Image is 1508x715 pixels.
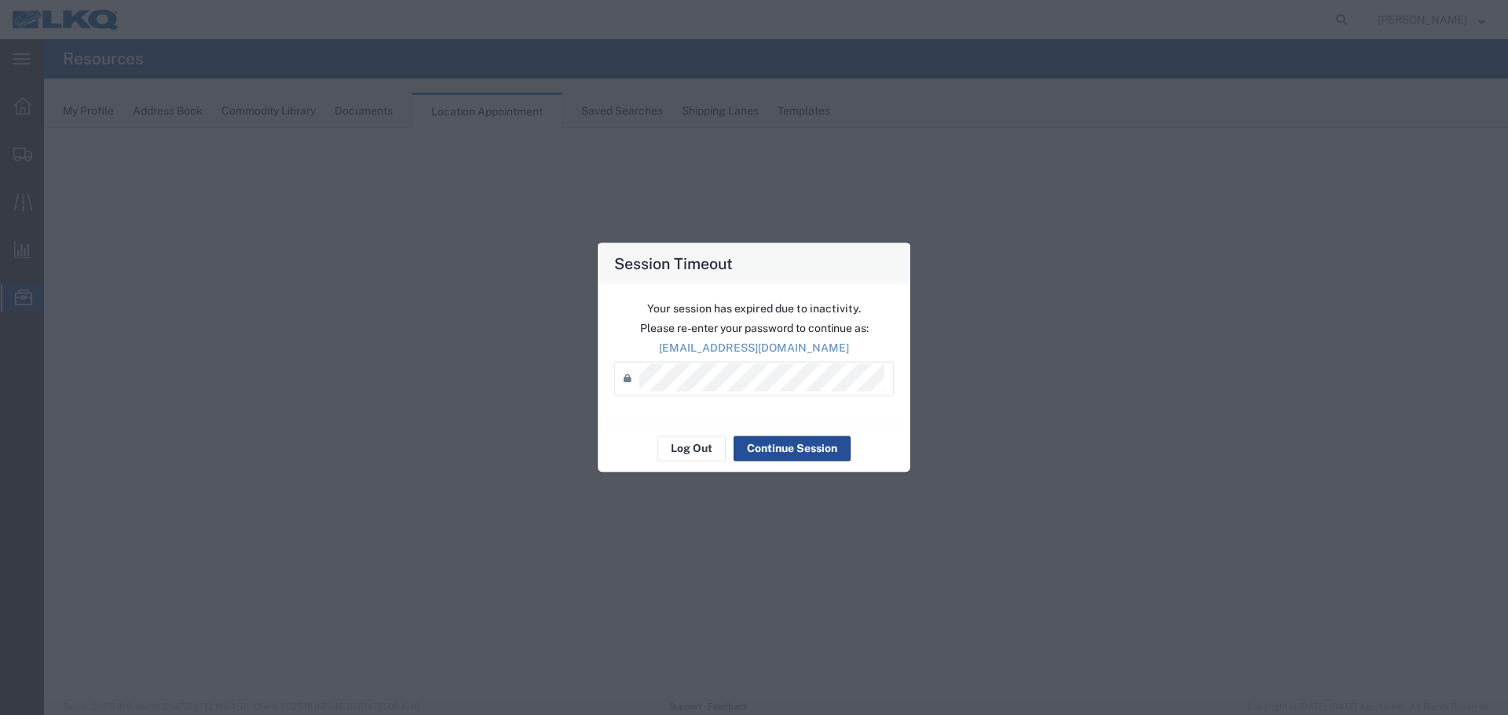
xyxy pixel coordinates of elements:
p: Please re-enter your password to continue as: [614,319,894,336]
p: Your session has expired due to inactivity. [614,300,894,316]
button: Continue Session [734,436,851,461]
h4: Session Timeout [614,251,733,274]
button: Log Out [657,436,726,461]
p: [EMAIL_ADDRESS][DOMAIN_NAME] [614,339,894,356]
